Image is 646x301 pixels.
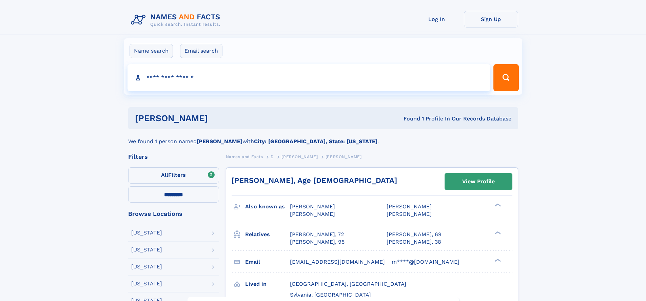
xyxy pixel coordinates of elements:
[445,173,512,190] a: View Profile
[281,154,318,159] span: [PERSON_NAME]
[245,278,290,290] h3: Lived in
[245,201,290,212] h3: Also known as
[131,264,162,269] div: [US_STATE]
[271,154,274,159] span: D
[197,138,242,145] b: [PERSON_NAME]
[180,44,222,58] label: Email search
[290,259,385,265] span: [EMAIL_ADDRESS][DOMAIN_NAME]
[290,231,344,238] a: [PERSON_NAME], 72
[161,172,168,178] span: All
[128,11,226,29] img: Logo Names and Facts
[130,44,173,58] label: Name search
[387,203,432,210] span: [PERSON_NAME]
[131,281,162,286] div: [US_STATE]
[131,247,162,252] div: [US_STATE]
[462,174,495,189] div: View Profile
[135,114,306,123] h1: [PERSON_NAME]
[290,238,345,246] a: [PERSON_NAME], 95
[493,230,501,235] div: ❯
[232,176,397,185] a: [PERSON_NAME], Age [DEMOGRAPHIC_DATA]
[271,152,274,161] a: D
[226,152,263,161] a: Names and Facts
[290,281,406,287] span: [GEOGRAPHIC_DATA], [GEOGRAPHIC_DATA]
[493,64,518,91] button: Search Button
[128,211,219,217] div: Browse Locations
[326,154,362,159] span: [PERSON_NAME]
[254,138,377,145] b: City: [GEOGRAPHIC_DATA], State: [US_STATE]
[493,203,501,207] div: ❯
[128,64,491,91] input: search input
[245,229,290,240] h3: Relatives
[128,154,219,160] div: Filters
[464,11,518,27] a: Sign Up
[128,167,219,184] label: Filters
[410,11,464,27] a: Log In
[290,291,371,298] span: Sylvania, [GEOGRAPHIC_DATA]
[245,256,290,268] h3: Email
[290,203,335,210] span: [PERSON_NAME]
[493,258,501,262] div: ❯
[387,211,432,217] span: [PERSON_NAME]
[281,152,318,161] a: [PERSON_NAME]
[306,115,511,123] div: Found 1 Profile In Our Records Database
[387,238,441,246] a: [PERSON_NAME], 38
[128,129,518,146] div: We found 1 person named with .
[290,211,335,217] span: [PERSON_NAME]
[131,230,162,236] div: [US_STATE]
[387,231,442,238] a: [PERSON_NAME], 69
